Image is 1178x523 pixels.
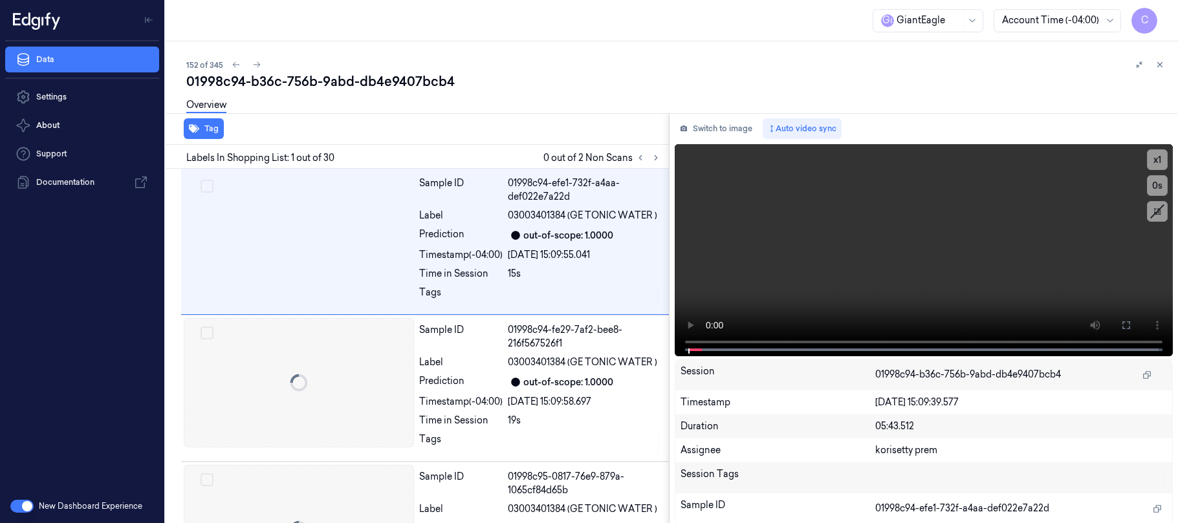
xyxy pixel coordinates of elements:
div: 05:43.512 [875,420,1167,433]
div: [DATE] 15:09:55.041 [508,248,661,262]
div: korisetty prem [875,443,1167,457]
div: Duration [681,420,875,433]
div: 15s [508,267,661,281]
button: Toggle Navigation [138,10,159,30]
div: 01998c94-efe1-732f-a4aa-def022e7a22d [508,176,661,204]
a: Overview [186,98,226,113]
div: Tags [419,432,503,453]
div: 19s [508,414,661,427]
div: [DATE] 15:09:39.577 [875,396,1167,409]
div: Session Tags [681,467,875,488]
span: 01998c94-b36c-756b-9abd-db4e9407bcb4 [875,368,1061,381]
div: Sample ID [419,176,503,204]
span: 03003401384 (GE TONIC WATER ) [508,209,657,222]
div: [DATE] 15:09:58.697 [508,395,661,409]
div: 01998c95-0817-76e9-879a-1065cf84d65b [508,470,661,497]
div: 01998c94-fe29-7af2-bee8-216f567526f1 [508,323,661,350]
div: Tags [419,286,503,306]
button: Select row [201,473,213,486]
div: Label [419,209,503,222]
button: Select row [201,180,213,193]
div: Prediction [419,228,503,243]
button: C [1131,8,1157,34]
span: 03003401384 (GE TONIC WATER ) [508,502,657,516]
a: Settings [5,84,159,110]
div: Time in Session [419,414,503,427]
div: Timestamp (-04:00) [419,395,503,409]
div: Timestamp (-04:00) [419,248,503,262]
div: Time in Session [419,267,503,281]
a: Documentation [5,169,159,195]
button: About [5,112,159,138]
div: Label [419,502,503,516]
span: G i [881,14,894,27]
div: Label [419,356,503,369]
button: Select row [201,326,213,339]
div: out-of-scope: 1.0000 [523,229,613,242]
button: Auto video sync [763,118,842,139]
div: out-of-scope: 1.0000 [523,376,613,389]
button: Tag [184,118,224,139]
a: Data [5,47,159,72]
button: Switch to image [675,118,758,139]
div: 01998c94-b36c-756b-9abd-db4e9407bcb4 [186,72,1168,91]
div: Assignee [681,443,875,457]
a: Support [5,141,159,167]
div: Timestamp [681,396,875,409]
span: 01998c94-efe1-732f-a4aa-def022e7a22d [875,502,1049,515]
button: 0s [1147,175,1168,196]
span: 03003401384 (GE TONIC WATER ) [508,356,657,369]
button: x1 [1147,149,1168,170]
div: Sample ID [681,498,875,519]
div: Session [681,365,875,385]
span: 152 of 345 [186,59,223,70]
span: 0 out of 2 Non Scans [543,150,664,165]
div: Sample ID [419,470,503,497]
div: Sample ID [419,323,503,350]
span: Labels In Shopping List: 1 out of 30 [186,151,334,165]
div: Prediction [419,374,503,390]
